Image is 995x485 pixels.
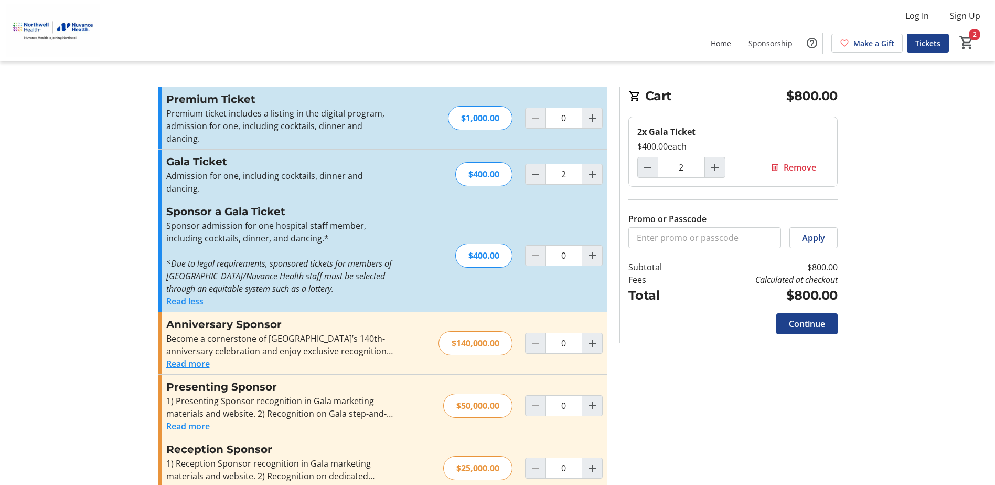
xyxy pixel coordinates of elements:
[582,396,602,416] button: Increment by one
[166,204,395,219] h3: Sponsor a Gala Ticket
[166,441,395,457] h3: Reception Sponsor
[915,38,940,49] span: Tickets
[689,273,837,286] td: Calculated at checkout
[705,157,725,177] button: Increment by one
[638,157,658,177] button: Decrement by one
[166,91,395,107] h3: Premium Ticket
[628,261,689,273] td: Subtotal
[784,161,816,174] span: Remove
[448,106,512,130] div: $1,000.00
[443,456,512,480] div: $25,000.00
[689,286,837,305] td: $800.00
[801,33,822,54] button: Help
[545,333,582,354] input: Anniversary Sponsor Quantity
[628,273,689,286] td: Fees
[853,38,894,49] span: Make a Gift
[438,331,512,355] div: $140,000.00
[628,286,689,305] td: Total
[455,244,512,268] div: $400.00
[658,157,705,178] input: Gala Ticket Quantity
[711,38,731,49] span: Home
[545,395,582,416] input: Presenting Sponsor Quantity
[907,34,949,53] a: Tickets
[950,9,980,22] span: Sign Up
[166,317,395,332] h3: Anniversary Sponsor
[166,295,204,308] button: Read less
[582,333,602,353] button: Increment by one
[582,108,602,128] button: Increment by one
[789,227,838,248] button: Apply
[628,87,838,108] h2: Cart
[628,213,707,225] label: Promo or Passcode
[776,313,838,334] button: Continue
[897,7,937,24] button: Log In
[702,34,740,53] a: Home
[628,227,781,248] input: Enter promo or passcode
[637,140,829,153] div: $400.00 each
[166,457,395,482] div: 1) Reception Sponsor recognition in Gala marketing materials and website. 2) Recognition on dedic...
[545,245,582,266] input: Sponsor a Gala Ticket Quantity
[526,164,545,184] button: Decrement by one
[740,34,801,53] a: Sponsorship
[166,107,395,145] p: Premium ticket includes a listing in the digital program, admission for one, including cocktails,...
[6,4,100,57] img: Nuvance Health's Logo
[166,420,210,433] button: Read more
[545,458,582,479] input: Reception Sponsor Quantity
[455,162,512,186] div: $400.00
[166,357,210,370] button: Read more
[166,219,395,245] p: Sponsor admission for one hospital staff member, including cocktails, dinner, and dancing.*
[905,9,929,22] span: Log In
[582,458,602,478] button: Increment by one
[166,154,395,170] h3: Gala Ticket
[786,87,838,106] span: $800.00
[941,7,989,24] button: Sign Up
[748,38,793,49] span: Sponsorship
[757,157,829,178] button: Remove
[443,394,512,418] div: $50,000.00
[802,231,825,244] span: Apply
[545,164,582,185] input: Gala Ticket Quantity
[789,318,825,330] span: Continue
[831,34,903,53] a: Make a Gift
[166,170,395,195] p: Admission for one, including cocktails, dinner and dancing.
[166,379,395,395] h3: Presenting Sponsor
[545,108,582,129] input: Premium Ticket Quantity
[166,395,395,420] div: 1) Presenting Sponsor recognition in Gala marketing materials and website. 2) Recognition on Gala...
[689,261,837,273] td: $800.00
[582,164,602,184] button: Increment by one
[957,33,976,52] button: Cart
[637,125,829,138] div: 2x Gala Ticket
[582,246,602,266] button: Increment by one
[166,258,392,294] em: *Due to legal requirements, sponsored tickets for members of [GEOGRAPHIC_DATA]/Nuvance Health sta...
[166,332,395,357] div: Become a cornerstone of [GEOGRAPHIC_DATA]’s 140th-anniversary celebration and enjoy exclusive rec...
